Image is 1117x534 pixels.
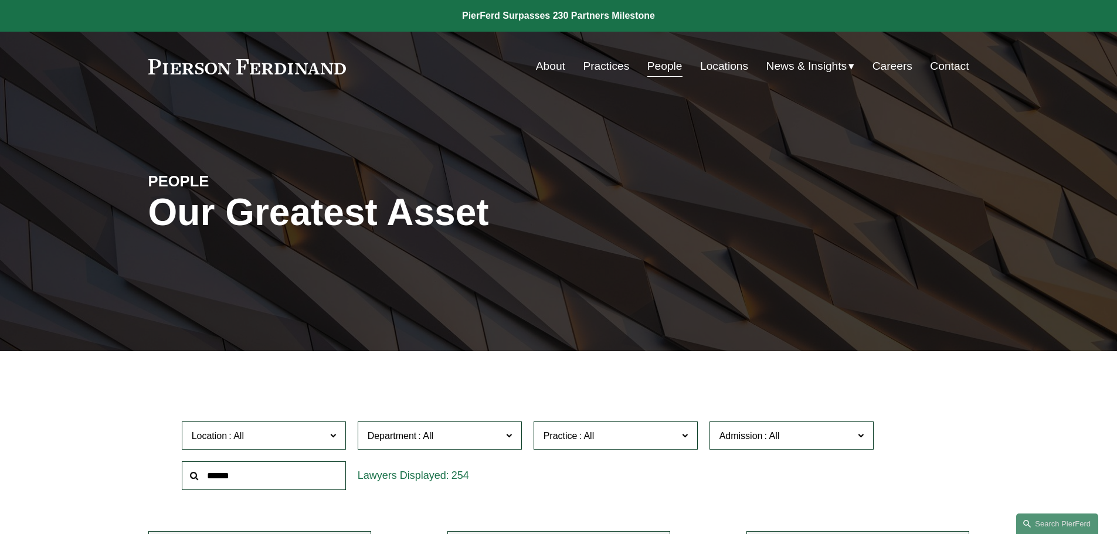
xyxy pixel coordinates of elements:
a: Practices [583,55,629,77]
a: People [647,55,683,77]
span: 254 [451,470,469,481]
a: folder dropdown [766,55,855,77]
a: About [536,55,565,77]
span: Location [192,431,228,441]
span: News & Insights [766,56,847,77]
a: Search this site [1016,513,1098,534]
h1: Our Greatest Asset [148,191,695,234]
a: Locations [700,55,748,77]
a: Contact [930,55,969,77]
span: Department [368,431,417,441]
h4: PEOPLE [148,172,354,191]
span: Practice [544,431,578,441]
a: Careers [872,55,912,77]
span: Admission [719,431,763,441]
